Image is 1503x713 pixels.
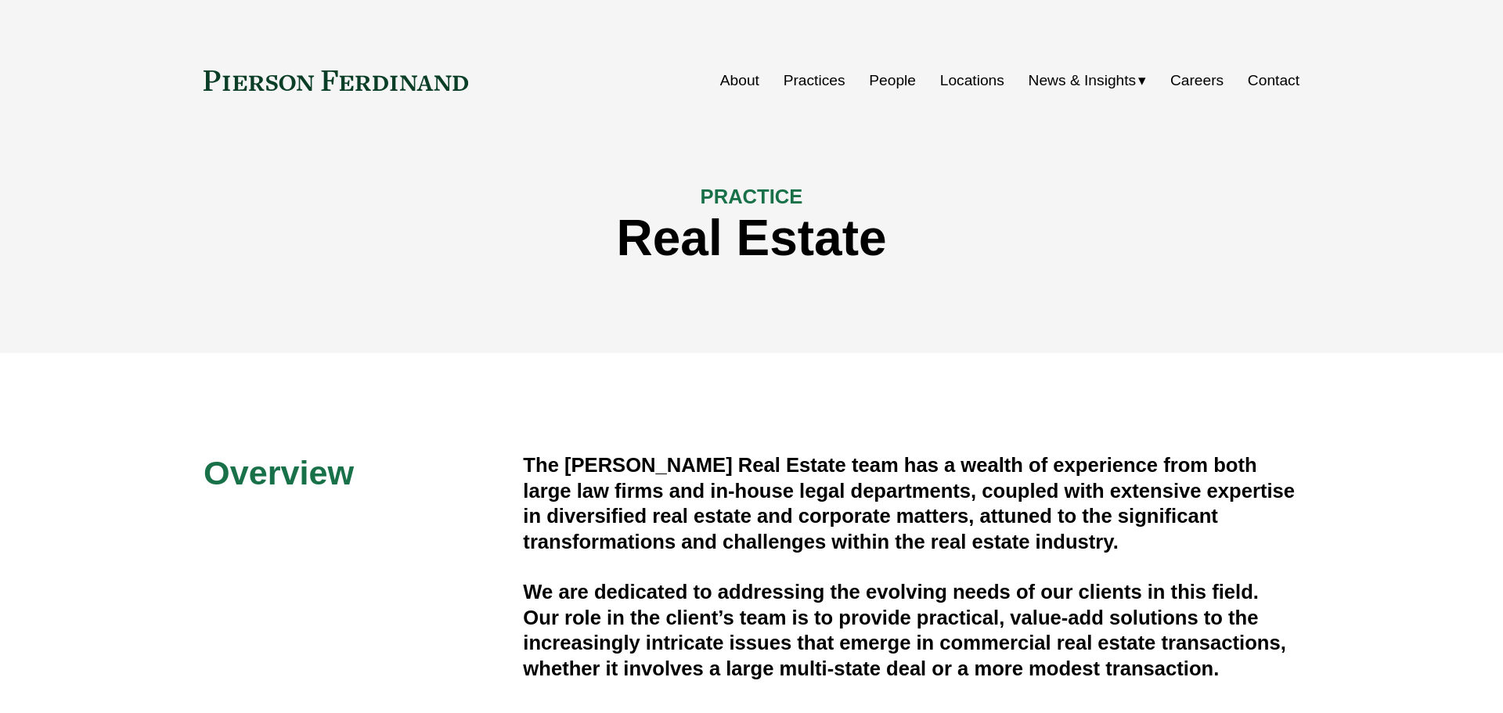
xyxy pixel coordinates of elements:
a: People [869,66,916,95]
a: Locations [940,66,1004,95]
h1: Real Estate [204,210,1299,267]
a: Practices [784,66,845,95]
a: folder dropdown [1029,66,1147,95]
span: Overview [204,454,354,492]
span: News & Insights [1029,67,1137,95]
a: Contact [1248,66,1299,95]
a: Careers [1170,66,1224,95]
h4: The [PERSON_NAME] Real Estate team has a wealth of experience from both large law firms and in-ho... [523,452,1299,554]
span: PRACTICE [701,185,803,207]
a: About [720,66,759,95]
h4: We are dedicated to addressing the evolving needs of our clients in this field. Our role in the c... [523,579,1299,681]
